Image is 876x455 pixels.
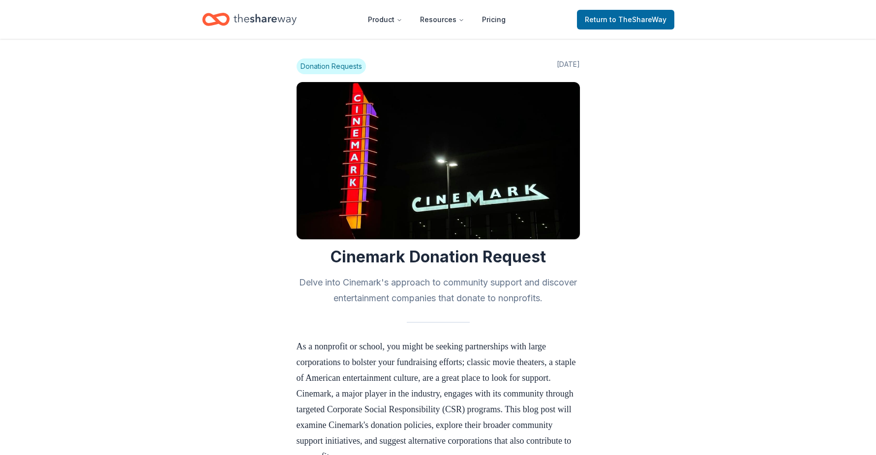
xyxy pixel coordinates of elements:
span: to TheShareWay [609,15,666,24]
span: [DATE] [557,58,580,74]
nav: Main [360,8,514,31]
button: Product [360,10,410,29]
h2: Delve into Cinemark's approach to community support and discover entertainment companies that don... [297,275,580,306]
span: Donation Requests [297,58,366,74]
img: Image for Cinemark Donation Request [297,82,580,239]
h1: Cinemark Donation Request [297,247,580,267]
span: Return [585,14,666,26]
a: Returnto TheShareWay [577,10,674,29]
a: Pricing [474,10,514,29]
a: Home [202,8,297,31]
button: Resources [412,10,472,29]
